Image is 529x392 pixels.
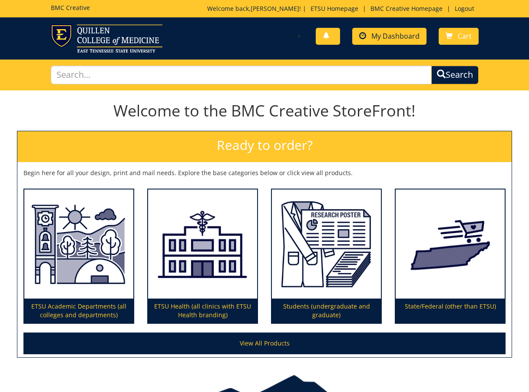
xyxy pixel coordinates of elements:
a: ETSU Health (all clinics with ETSU Health branding) [148,189,257,323]
a: State/Federal (other than ETSU) [396,189,505,323]
span: Cart [458,31,472,41]
p: Students (undergraduate and graduate) [272,299,381,323]
button: Search [431,66,479,84]
a: Cart [439,28,479,45]
a: Logout [450,4,479,13]
p: State/Federal (other than ETSU) [396,299,505,323]
a: ETSU Academic Departments (all colleges and departments) [24,189,133,323]
span: My Dashboard [371,31,420,41]
a: Students (undergraduate and graduate) [272,189,381,323]
img: State/Federal (other than ETSU) [396,189,505,299]
img: ETSU Academic Departments (all colleges and departments) [24,189,133,299]
h1: Welcome to the BMC Creative StoreFront! [17,102,512,120]
p: Begin here for all your design, print and mail needs. Explore the base categories below or click ... [23,169,506,177]
p: Welcome back, ! | | | [207,4,479,13]
a: ETSU Homepage [306,4,363,13]
input: Search... [51,66,432,84]
a: My Dashboard [352,28,427,45]
p: ETSU Academic Departments (all colleges and departments) [24,299,133,323]
img: ETSU logo [51,24,162,53]
img: ETSU Health (all clinics with ETSU Health branding) [148,189,257,299]
a: View All Products [23,332,506,354]
a: BMC Creative Homepage [366,4,447,13]
h5: BMC Creative [51,4,90,11]
a: [PERSON_NAME] [251,4,299,13]
p: ETSU Health (all clinics with ETSU Health branding) [148,299,257,323]
img: Students (undergraduate and graduate) [272,189,381,299]
h2: Ready to order? [17,131,512,162]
